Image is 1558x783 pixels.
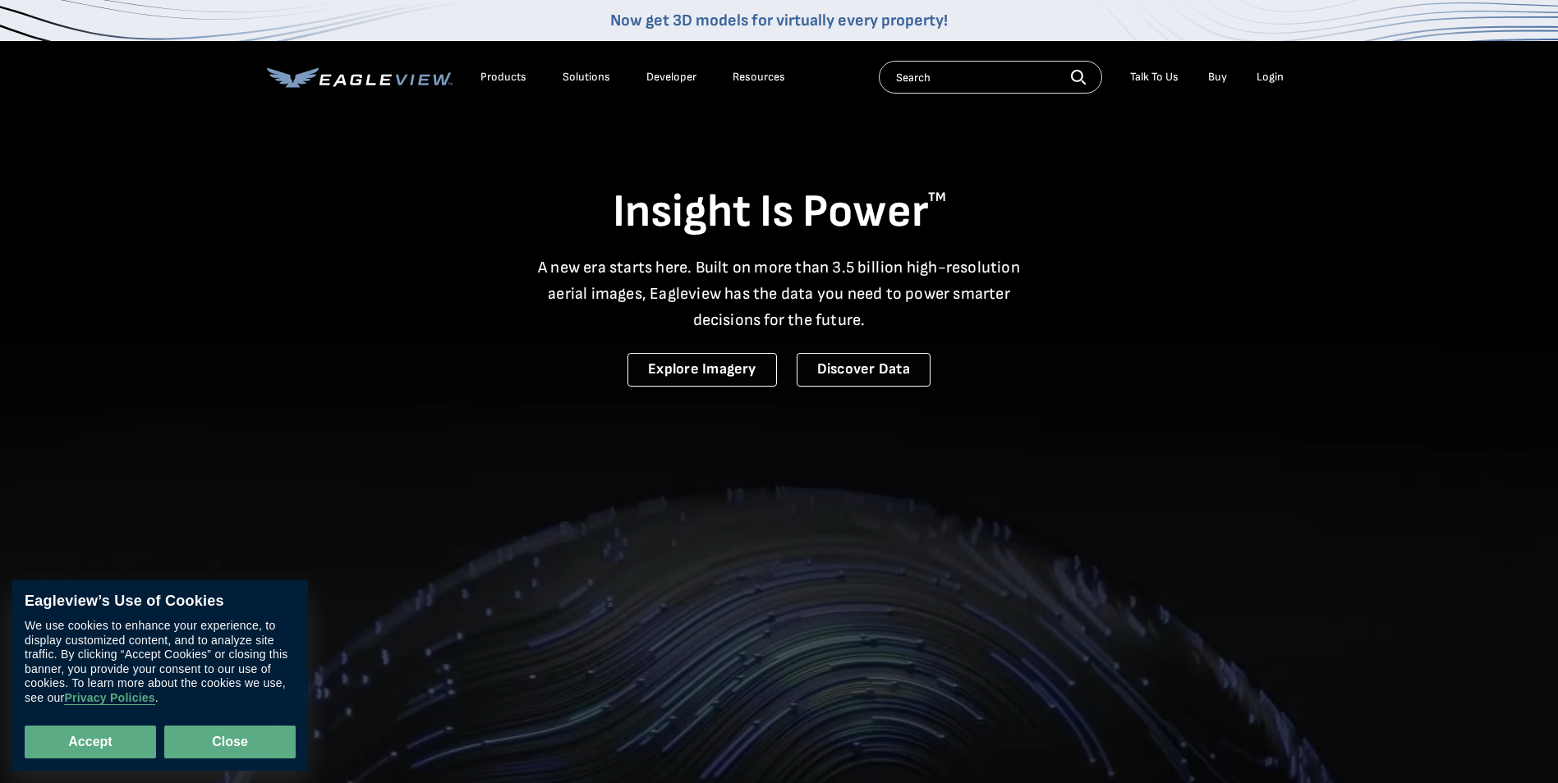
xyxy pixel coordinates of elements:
a: Buy [1208,70,1227,85]
a: Discover Data [797,353,931,387]
sup: TM [928,190,946,205]
div: Talk To Us [1130,70,1179,85]
p: A new era starts here. Built on more than 3.5 billion high-resolution aerial images, Eagleview ha... [528,254,1031,333]
a: Now get 3D models for virtually every property! [610,11,948,30]
button: Close [164,726,296,758]
div: Resources [733,70,785,85]
h1: Insight Is Power [267,184,1292,241]
button: Accept [25,726,156,758]
div: Solutions [563,70,610,85]
a: Developer [646,70,696,85]
div: Products [480,70,526,85]
div: Eagleview’s Use of Cookies [25,593,296,611]
input: Search [879,61,1102,94]
div: Login [1257,70,1284,85]
a: Explore Imagery [627,353,777,387]
div: We use cookies to enhance your experience, to display customized content, and to analyze site tra... [25,619,296,705]
a: Privacy Policies [64,691,154,705]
